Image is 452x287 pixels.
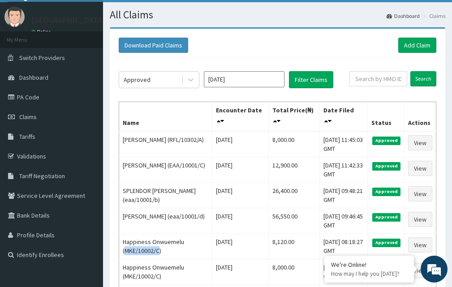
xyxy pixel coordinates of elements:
p: [GEOGRAPHIC_DATA] [31,16,105,24]
td: [DATE] [212,259,268,285]
span: Tariff Negotiation [19,172,65,180]
a: View [408,186,432,201]
span: We're online! [52,86,124,177]
a: View [408,237,432,253]
th: Date Filed [319,102,368,132]
p: How may I help you today? [331,270,407,278]
td: Happiness Onwuemelu (MKE/10002/C) [119,259,212,285]
td: 26,400.00 [268,183,319,208]
img: User Image [4,7,25,27]
td: Happiness Onwuemelu (MKE/10002/C) [119,234,212,259]
h1: All Claims [110,9,445,21]
td: 8,000.00 [268,259,319,285]
span: Dashboard [19,73,48,81]
a: Dashboard [387,12,420,20]
td: [DATE] 15:27:35 GMT [319,259,368,285]
td: [DATE] [212,208,268,234]
input: Search by HMO ID [349,71,407,86]
a: Add Claim [398,38,436,53]
td: [DATE] [212,183,268,208]
div: Chat with us now [47,50,151,62]
a: View [408,263,432,278]
th: Encounter Date [212,102,268,132]
span: Approved [372,162,400,170]
td: 8,120.00 [268,234,319,259]
li: Claims [421,12,445,20]
td: [DATE] 08:18:27 GMT [319,234,368,259]
a: View [408,135,432,150]
td: 8,000.00 [268,131,319,157]
a: View [408,212,432,227]
td: [DATE] [212,131,268,157]
span: Approved [372,188,400,196]
div: We're Online! [331,261,407,269]
td: 56,550.00 [268,208,319,234]
th: Total Price(₦) [268,102,319,132]
a: View [408,161,432,176]
td: [DATE] [212,157,268,183]
button: Filter Claims [289,71,333,88]
img: d_794563401_company_1708531726252_794563401 [17,45,36,67]
td: SPLENDOR [PERSON_NAME] (eaa/10001/b) [119,183,212,208]
td: [PERSON_NAME] (RFL/10302/A) [119,131,212,157]
a: Online [31,29,53,35]
th: Actions [404,102,436,132]
td: [DATE] 11:45:03 GMT [319,131,368,157]
button: Download Paid Claims [119,38,188,53]
th: Name [119,102,212,132]
input: Search [410,71,436,86]
span: Approved [372,137,400,145]
span: Tariffs [19,133,35,141]
td: 12,900.00 [268,157,319,183]
span: Approved [372,213,400,221]
td: [DATE] 09:46:45 GMT [319,208,368,234]
div: Approved [124,75,151,84]
td: [DATE] 11:42:33 GMT [319,157,368,183]
td: [PERSON_NAME] (eaa/10001/d) [119,208,212,234]
span: Switch Providers [19,54,65,62]
textarea: Type your message and hit 'Enter' [4,192,171,223]
td: [PERSON_NAME] (EAA/10001/C) [119,157,212,183]
span: Claims [19,113,37,121]
th: Status [368,102,405,132]
td: [DATE] 09:48:21 GMT [319,183,368,208]
div: Minimize live chat window [147,4,168,26]
input: Select Month and Year [204,71,284,87]
td: [DATE] [212,234,268,259]
span: Approved [372,239,400,247]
